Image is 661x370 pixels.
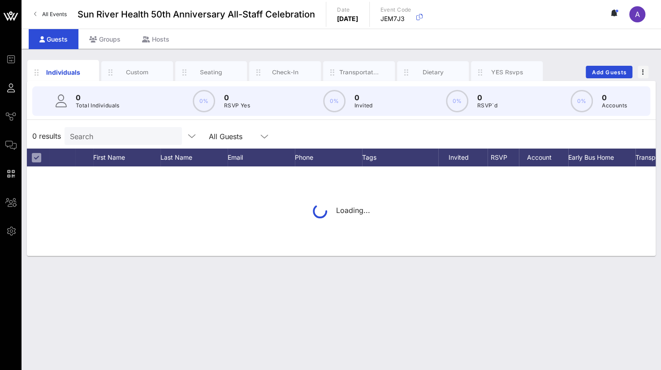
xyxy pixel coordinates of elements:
div: Last Name [160,149,228,166]
span: A [635,10,640,19]
p: Event Code [380,5,411,14]
span: 0 results [32,131,61,141]
div: Email [228,149,295,166]
div: Loading... [313,204,370,218]
div: Seating [191,68,231,77]
p: 0 [602,92,627,103]
div: All Guests [203,127,275,145]
div: Tags [362,149,438,166]
span: Sun River Health 50th Anniversary All-Staff Celebration [78,8,315,21]
p: 0 [354,92,373,103]
a: All Events [29,7,72,21]
div: Custom [117,68,157,77]
span: All Events [42,11,67,17]
p: RSVP`d [477,101,497,110]
div: A [629,6,645,22]
div: Account [519,149,568,166]
div: Guests [29,29,78,49]
p: Accounts [602,101,627,110]
div: All Guests [209,132,242,140]
div: Early Bus Home [568,149,635,166]
p: 0 [76,92,120,103]
div: Individuals [43,68,83,77]
div: Dietary [413,68,453,77]
p: Total Individuals [76,101,120,110]
div: YES Rsvps [487,68,527,77]
button: Add Guests [586,66,632,78]
div: Transportation [339,68,379,77]
div: RSVP [488,149,519,166]
p: 0 [477,92,497,103]
span: Add Guests [592,69,627,76]
p: 0 [224,92,250,103]
div: Groups [78,29,131,49]
p: Date [337,5,359,14]
div: Check-In [265,68,305,77]
div: Invited [438,149,488,166]
p: JEM7J3 [380,14,411,23]
p: Invited [354,101,373,110]
p: RSVP Yes [224,101,250,110]
div: First Name [93,149,160,166]
p: [DATE] [337,14,359,23]
div: Phone [295,149,362,166]
div: Hosts [131,29,180,49]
